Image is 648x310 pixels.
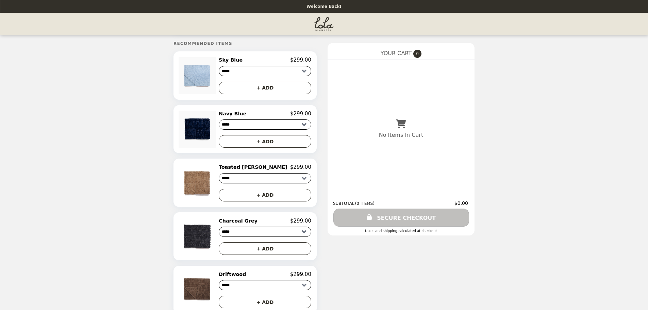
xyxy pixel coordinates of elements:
span: 0 [413,50,421,58]
select: Select a product variant [219,227,311,237]
select: Select a product variant [219,119,311,130]
img: Toasted Almond [179,164,217,201]
button: + ADD [219,296,311,308]
button: + ADD [219,135,311,148]
h2: Toasted [PERSON_NAME] [219,164,290,170]
img: Sky Blue [179,57,217,94]
select: Select a product variant [219,173,311,183]
button: + ADD [219,82,311,94]
span: ( 0 ITEMS ) [355,201,375,206]
span: SUBTOTAL [333,201,355,206]
img: Brand Logo [314,17,334,31]
select: Select a product variant [219,280,311,290]
span: $0.00 [454,200,469,206]
button: + ADD [219,242,311,255]
img: Navy Blue [179,111,217,148]
img: Charcoal Grey [179,218,217,255]
p: $299.00 [290,57,311,63]
p: Welcome Back! [306,4,342,9]
h5: Recommended Items [173,41,317,46]
h2: Driftwood [219,271,249,277]
h2: Navy Blue [219,111,249,117]
h2: Charcoal Grey [219,218,260,224]
span: YOUR CART [381,50,412,56]
img: Driftwood [179,271,217,308]
div: Taxes and Shipping calculated at checkout [333,229,469,233]
select: Select a product variant [219,66,311,76]
p: No Items In Cart [379,132,423,138]
button: + ADD [219,189,311,201]
p: $299.00 [290,218,311,224]
p: $299.00 [290,111,311,117]
p: $299.00 [290,164,311,170]
h2: Sky Blue [219,57,245,63]
p: $299.00 [290,271,311,277]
